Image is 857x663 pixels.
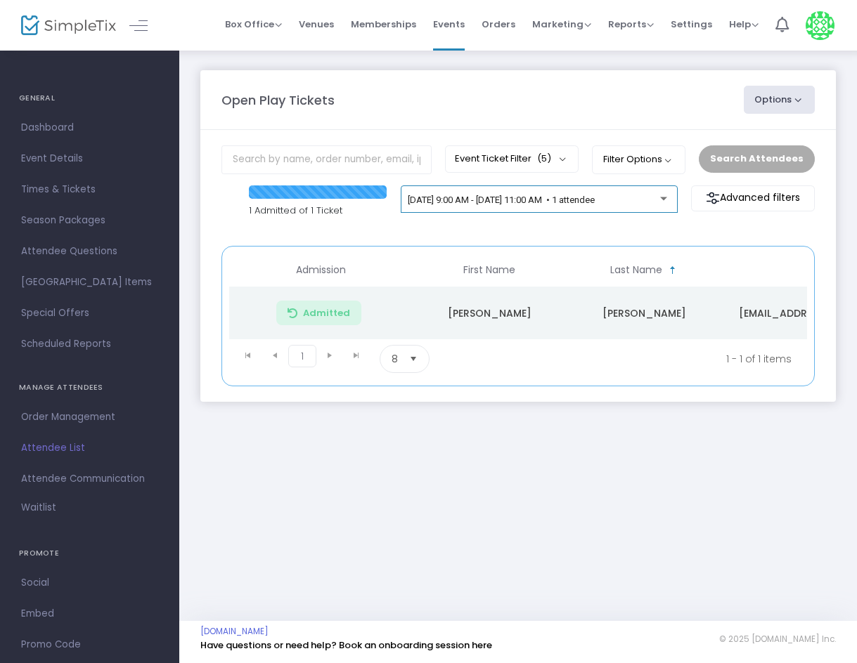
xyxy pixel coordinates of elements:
td: [PERSON_NAME] [412,287,567,339]
h4: MANAGE ATTENDEES [19,374,160,402]
span: Attendee List [21,439,158,457]
div: Data table [229,254,807,339]
span: Embed [21,605,158,623]
span: Sortable [667,265,678,276]
span: Event Details [21,150,158,168]
span: Waitlist [21,501,56,515]
span: Order Management [21,408,158,426]
span: Admission [296,264,346,276]
m-button: Advanced filters [691,185,815,211]
h4: GENERAL [19,84,160,112]
input: Search by name, order number, email, ip address [221,145,432,174]
span: Venues [299,6,334,42]
button: Filter Options [592,145,685,173]
m-panel-title: Open Play Tickets [221,91,335,110]
span: Orders [482,6,515,42]
kendo-pager-info: 1 - 1 of 1 items [569,345,792,373]
span: Admitted [303,308,350,319]
span: Events [433,6,465,42]
span: Promo Code [21,636,158,654]
span: [GEOGRAPHIC_DATA] Items [21,273,158,291]
h4: PROMOTE [19,539,160,567]
span: Settings [671,6,712,42]
span: © 2025 [DOMAIN_NAME] Inc. [719,634,836,645]
span: Page 1 [288,345,316,367]
span: Memberships [351,6,416,42]
span: Last Name [610,264,662,276]
span: Times & Tickets [21,180,158,199]
p: 1 Admitted of 1 Ticket [249,204,387,218]
span: [DATE] 9:00 AM - [DATE] 11:00 AM • 1 attendee [408,195,595,205]
span: Season Packages [21,211,158,230]
a: [DOMAIN_NAME] [200,626,269,637]
button: Select [404,346,423,372]
a: Have questions or need help? Book an onboarding session here [200,638,492,652]
span: Reports [608,18,654,31]
span: 8 [392,352,398,366]
span: Special Offers [21,304,158,322]
span: Scheduled Reports [21,335,158,353]
button: Options [744,86,816,114]
span: Box Office [225,18,282,31]
button: Event Ticket Filter(5) [445,145,579,172]
img: filter [706,191,720,205]
button: Admitted [276,301,361,325]
span: (5) [537,153,551,164]
span: Help [729,18,759,31]
span: First Name [463,264,515,276]
span: Dashboard [21,119,158,137]
span: Attendee Communication [21,470,158,488]
td: [PERSON_NAME] [567,287,721,339]
span: Attendee Questions [21,242,158,261]
span: Marketing [532,18,591,31]
span: Social [21,574,158,592]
